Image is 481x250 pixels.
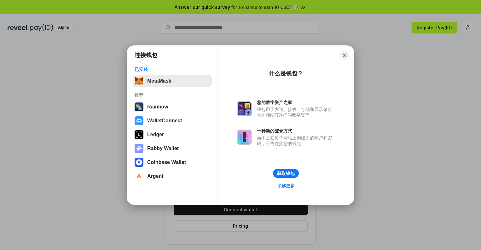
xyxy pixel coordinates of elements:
div: Ledger [147,132,164,137]
div: Rainbow [147,104,168,110]
button: 获取钱包 [273,169,299,178]
div: WalletConnect [147,118,182,124]
button: WalletConnect [133,114,212,127]
div: 什么是钱包？ [269,70,303,77]
a: 了解更多 [273,182,298,190]
img: svg+xml,%3Csvg%20width%3D%2228%22%20height%3D%2228%22%20viewBox%3D%220%200%2028%2028%22%20fill%3D... [135,158,143,167]
img: svg+xml,%3Csvg%20width%3D%2228%22%20height%3D%2228%22%20viewBox%3D%220%200%2028%2028%22%20fill%3D... [135,116,143,125]
div: 钱包用于发送、接收、存储和显示像以太坊和NFT这样的数字资产。 [257,107,335,118]
img: svg+xml,%3Csvg%20xmlns%3D%22http%3A%2F%2Fwww.w3.org%2F2000%2Fsvg%22%20fill%3D%22none%22%20viewBox... [237,101,252,116]
div: 您的数字资产之家 [257,100,335,105]
button: Close [340,51,349,60]
button: MetaMask [133,75,212,87]
div: MetaMask [147,78,171,84]
img: svg+xml,%3Csvg%20xmlns%3D%22http%3A%2F%2Fwww.w3.org%2F2000%2Fsvg%22%20fill%3D%22none%22%20viewBox... [237,130,252,145]
img: svg+xml,%3Csvg%20xmlns%3D%22http%3A%2F%2Fwww.w3.org%2F2000%2Fsvg%22%20width%3D%2228%22%20height%3... [135,130,143,139]
div: 获取钱包 [277,171,295,176]
div: 了解更多 [277,183,295,189]
img: svg+xml,%3Csvg%20xmlns%3D%22http%3A%2F%2Fwww.w3.org%2F2000%2Fsvg%22%20fill%3D%22none%22%20viewBox... [135,144,143,153]
img: svg+xml,%3Csvg%20width%3D%22120%22%20height%3D%22120%22%20viewBox%3D%220%200%20120%20120%22%20fil... [135,102,143,111]
img: svg+xml,%3Csvg%20width%3D%2228%22%20height%3D%2228%22%20viewBox%3D%220%200%2028%2028%22%20fill%3D... [135,172,143,181]
button: Rabby Wallet [133,142,212,155]
div: 一种新的登录方式 [257,128,335,134]
h1: 连接钱包 [135,51,157,59]
div: 已安装 [135,67,210,72]
button: Rainbow [133,101,212,113]
div: Rabby Wallet [147,146,179,151]
button: Ledger [133,128,212,141]
div: Argent [147,173,164,179]
button: Coinbase Wallet [133,156,212,169]
div: 推荐 [135,92,210,98]
div: Coinbase Wallet [147,160,186,165]
button: Argent [133,170,212,183]
div: 而不是在每个网站上创建新的账户和密码，只需连接您的钱包。 [257,135,335,146]
img: svg+xml,%3Csvg%20fill%3D%22none%22%20height%3D%2233%22%20viewBox%3D%220%200%2035%2033%22%20width%... [135,77,143,85]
